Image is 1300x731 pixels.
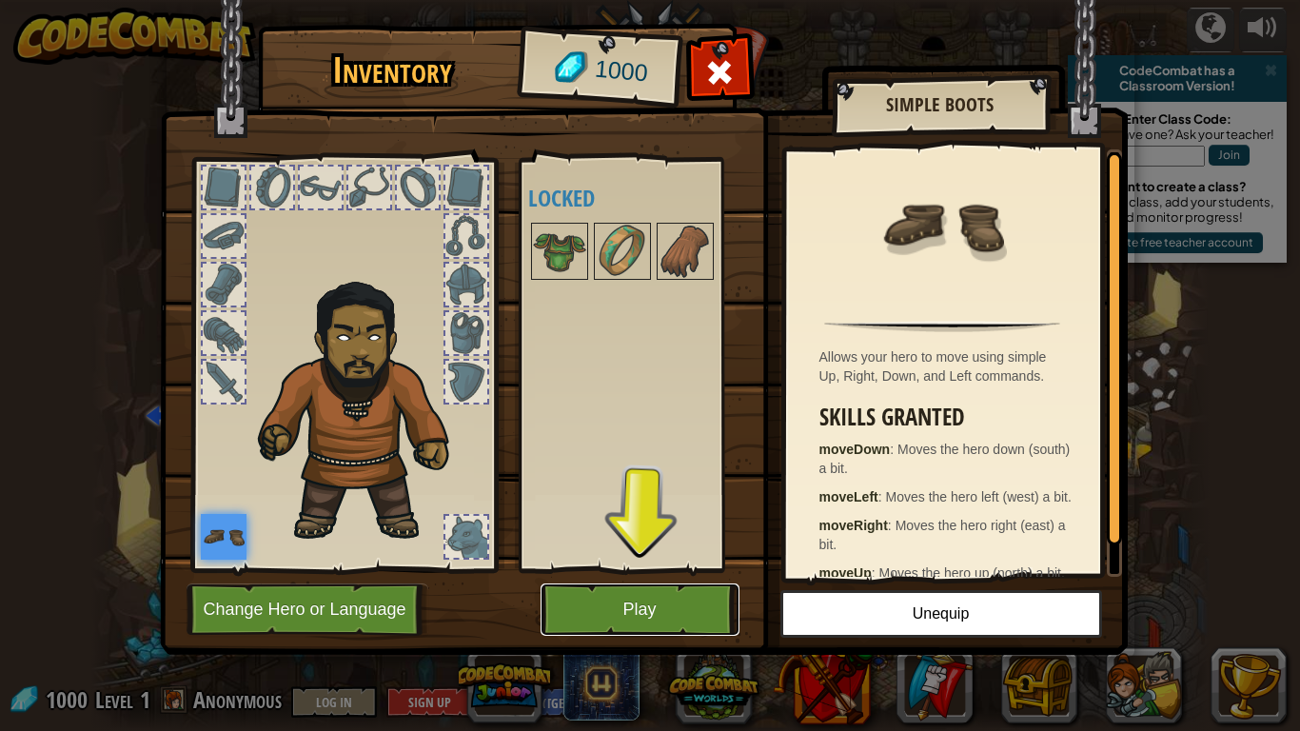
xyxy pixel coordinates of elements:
strong: moveRight [819,518,888,533]
span: Moves the hero right (east) a bit. [819,518,1066,552]
img: portrait.png [659,225,712,278]
button: Change Hero or Language [187,583,428,636]
img: duelist_hair.png [248,267,482,544]
span: Moves the hero left (west) a bit. [886,489,1072,504]
img: hr.png [824,321,1059,332]
strong: moveUp [819,565,872,581]
strong: moveDown [819,442,891,457]
span: : [888,518,896,533]
button: Play [541,583,739,636]
img: portrait.png [201,514,246,560]
span: : [878,489,886,504]
img: portrait.png [880,164,1004,287]
span: : [872,565,879,581]
span: Moves the hero down (south) a bit. [819,442,1071,476]
img: portrait.png [533,225,586,278]
img: portrait.png [596,225,649,278]
span: : [890,442,897,457]
h4: Locked [528,186,753,210]
h1: Inventory [271,50,514,90]
strong: moveLeft [819,489,878,504]
div: Allows your hero to move using simple Up, Right, Down, and Left commands. [819,347,1075,385]
h2: Simple Boots [851,94,1030,115]
button: Unequip [780,590,1102,638]
span: Moves the hero up (north) a bit. [879,565,1065,581]
h3: Skills Granted [819,405,1075,430]
span: 1000 [593,52,649,90]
